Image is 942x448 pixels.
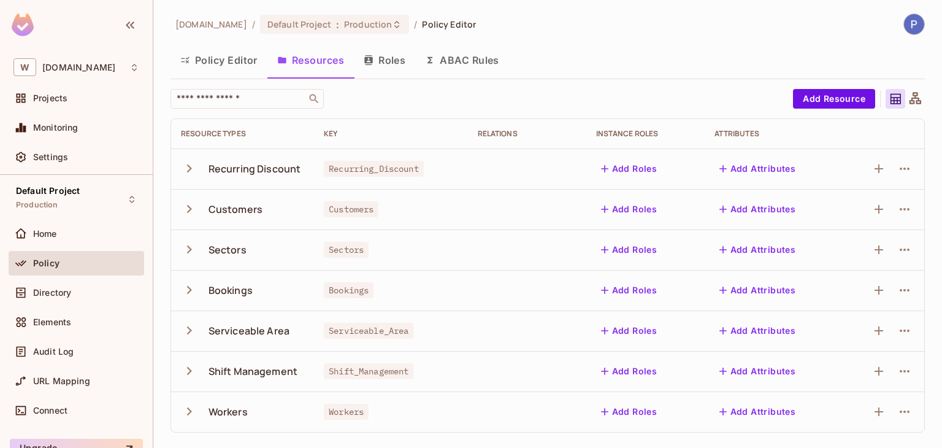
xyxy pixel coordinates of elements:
button: Add Attributes [714,280,801,300]
button: Roles [354,45,415,75]
span: Audit Log [33,347,74,357]
li: / [414,18,417,30]
div: Serviceable Area [209,324,289,338]
div: Customers [209,203,262,216]
button: Add Roles [596,159,662,179]
span: Sectors [324,242,369,258]
span: the active workspace [175,18,247,30]
span: URL Mapping [33,376,90,386]
span: Policy [33,258,59,268]
span: Default Project [267,18,331,30]
button: Add Roles [596,199,662,219]
div: Relations [478,129,576,139]
button: Add Roles [596,402,662,422]
span: Customers [324,201,378,217]
button: Add Resource [793,89,875,109]
div: Bookings [209,284,253,297]
div: Shift Management [209,365,297,378]
span: Settings [33,152,68,162]
img: SReyMgAAAABJRU5ErkJggg== [12,14,34,36]
div: Recurring Discount [209,162,301,176]
button: Add Attributes [714,402,801,422]
li: / [252,18,255,30]
button: Add Attributes [714,361,801,381]
span: Projects [33,93,67,103]
div: Workers [209,405,248,419]
button: Add Attributes [714,240,801,260]
button: Add Attributes [714,199,801,219]
span: Default Project [16,186,80,196]
div: Instance roles [596,129,695,139]
div: Sectors [209,243,247,257]
span: Production [16,200,58,210]
button: ABAC Rules [415,45,509,75]
span: Monitoring [33,123,78,133]
span: : [335,20,340,29]
button: Add Roles [596,240,662,260]
span: W [13,58,36,76]
span: Connect [33,406,67,415]
span: Bookings [324,282,373,298]
span: Policy Editor [422,18,476,30]
span: Workers [324,404,369,420]
span: Directory [33,288,71,298]
span: Home [33,229,57,239]
button: Add Roles [596,361,662,381]
span: Serviceable_Area [324,323,413,339]
span: Production [344,18,392,30]
span: Workspace: withpronto.com [42,63,115,72]
div: Key [324,129,458,139]
button: Add Roles [596,321,662,341]
div: Attributes [714,129,831,139]
button: Add Attributes [714,321,801,341]
img: Pradeep Saini [904,14,924,34]
span: Recurring_Discount [324,161,424,177]
div: Resource Types [181,129,304,139]
span: Shift_Management [324,363,413,379]
span: Elements [33,317,71,327]
button: Policy Editor [170,45,267,75]
button: Add Roles [596,280,662,300]
button: Add Attributes [714,159,801,179]
button: Resources [267,45,354,75]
